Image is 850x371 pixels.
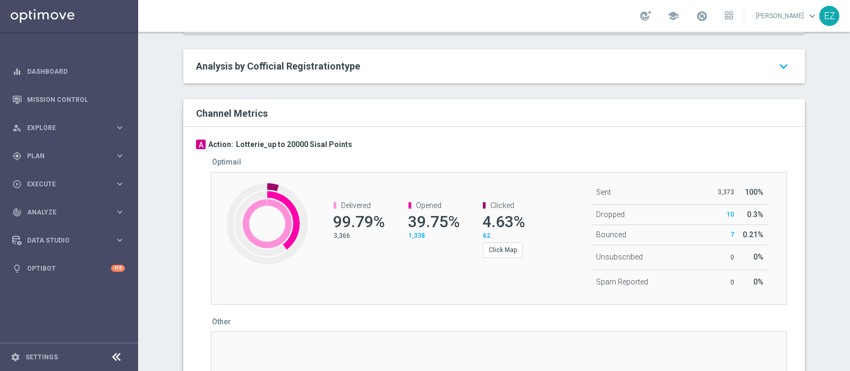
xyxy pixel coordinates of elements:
[482,212,525,231] span: 4.63%
[115,179,125,189] i: keyboard_arrow_right
[196,108,268,119] h2: Channel Metrics
[27,57,125,85] a: Dashboard
[12,123,22,133] i: person_search
[333,212,385,231] span: 99.79%
[25,354,58,360] a: Settings
[115,207,125,217] i: keyboard_arrow_right
[490,201,514,210] span: Clicked
[12,151,115,161] div: Plan
[27,181,115,187] span: Execute
[416,201,441,210] span: Opened
[747,210,763,219] span: 0.3%
[196,140,206,149] div: A
[212,317,231,326] h5: Other
[713,253,734,262] p: 0
[775,57,792,76] i: keyboard_arrow_down
[12,208,22,217] i: track_changes
[596,230,626,239] span: Bounced
[12,151,22,161] i: gps_fixed
[12,67,125,76] button: equalizer Dashboard
[755,8,819,24] a: [PERSON_NAME]keyboard_arrow_down
[743,230,763,239] span: 0.21%
[745,188,763,196] span: 100%
[115,235,125,245] i: keyboard_arrow_right
[12,85,125,114] div: Mission Control
[806,10,818,22] span: keyboard_arrow_down
[12,236,115,245] div: Data Studio
[12,264,22,273] i: lightbulb
[713,278,734,287] p: 0
[27,254,111,282] a: Optibot
[212,158,241,166] h5: Optimail
[341,201,371,210] span: Delivered
[27,209,115,215] span: Analyze
[12,123,115,133] div: Explore
[115,123,125,133] i: keyboard_arrow_right
[730,231,734,238] span: 7
[12,179,22,189] i: play_circle_outline
[12,96,125,104] button: Mission Control
[408,212,460,231] span: 39.75%
[753,253,763,261] span: 0%
[27,153,115,159] span: Plan
[27,125,115,131] span: Explore
[11,352,20,362] i: settings
[208,140,233,150] h3: Action:
[334,231,381,240] p: 3,366
[27,237,115,244] span: Data Studio
[596,210,625,219] span: Dropped
[596,188,611,196] span: Sent
[483,243,523,257] button: Click Map
[12,208,125,217] button: track_changes Analyze keyboard_arrow_right
[12,152,125,160] button: gps_fixed Plan keyboard_arrow_right
[12,236,125,245] button: Data Studio keyboard_arrow_right
[115,151,125,161] i: keyboard_arrow_right
[12,179,115,189] div: Execute
[111,265,125,272] div: +10
[12,180,125,188] button: play_circle_outline Execute keyboard_arrow_right
[753,278,763,286] span: 0%
[12,57,125,85] div: Dashboard
[196,106,798,120] div: Channel Metrics
[12,67,22,76] i: equalizer
[596,278,648,286] span: Spam Reported
[27,85,125,114] a: Mission Control
[483,232,490,239] span: 62
[12,124,125,132] button: person_search Explore keyboard_arrow_right
[819,6,839,26] div: EZ
[727,211,734,218] span: 10
[196,61,360,72] span: Analysis by Cofficial Registrationtype
[596,253,643,261] span: Unsubscribed
[667,10,679,22] span: school
[409,232,425,239] span: 1,338
[236,140,352,150] h3: Lotterie_up to 20000 Sisal Points
[713,188,734,196] p: 3,373
[12,208,115,217] div: Analyze
[12,264,125,273] button: lightbulb Optibot +10
[196,60,792,73] a: Analysis by Cofficial Registrationtype keyboard_arrow_down
[12,254,125,282] div: Optibot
